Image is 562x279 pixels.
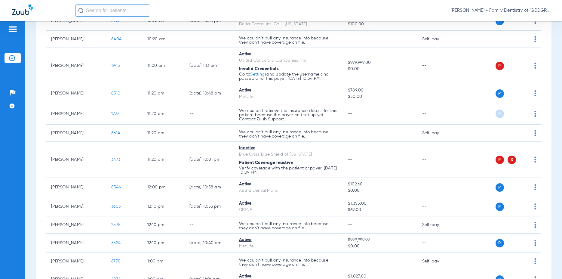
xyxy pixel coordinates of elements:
[239,181,338,188] div: Active
[239,145,338,151] div: Inactive
[46,31,106,48] td: [PERSON_NAME]
[185,253,234,270] td: --
[143,216,185,234] td: 12:10 PM
[348,21,413,27] span: $100.00
[534,222,536,228] img: group-dot-blue.svg
[496,110,504,118] span: P
[417,48,458,84] td: --
[46,216,106,234] td: [PERSON_NAME]
[348,223,352,227] span: --
[143,84,185,103] td: 11:20 AM
[239,57,338,64] div: United Concordia Companies, Inc.
[417,31,458,48] td: Self-pay
[78,8,84,13] img: Search Icon
[111,204,121,209] span: 3603
[239,130,338,138] p: We couldn’t pull any insurance info because they don’t have coverage on file.
[111,64,120,68] span: 1945
[239,21,338,27] div: Delta Dental Ins. Co. - [US_STATE]
[348,207,413,213] span: $69.00
[239,207,338,213] div: CIGNA
[46,178,106,197] td: [PERSON_NAME]
[185,142,234,178] td: [DATE] 10:01 PM
[508,156,516,164] span: S
[534,36,536,42] img: group-dot-blue.svg
[417,103,458,125] td: --
[46,125,106,142] td: [PERSON_NAME]
[348,60,413,66] span: $999,999.00
[143,197,185,216] td: 12:10 PM
[417,178,458,197] td: --
[348,243,413,250] span: $0.00
[239,51,338,57] div: Active
[534,111,536,117] img: group-dot-blue.svg
[534,90,536,96] img: group-dot-blue.svg
[239,109,338,121] p: We couldn’t retrieve the insurance details for this patient because the payer isn’t set up yet. C...
[417,253,458,270] td: Self-pay
[534,63,536,69] img: group-dot-blue.svg
[46,197,106,216] td: [PERSON_NAME]
[46,11,106,31] td: [PERSON_NAME]
[348,37,352,41] span: --
[239,67,279,71] span: Invalid Credentials
[348,131,352,135] span: --
[239,222,338,230] p: We couldn’t pull any insurance info because they don’t have coverage on file.
[534,157,536,163] img: group-dot-blue.svg
[185,103,234,125] td: --
[348,87,413,94] span: $789.00
[348,157,352,162] span: --
[239,188,338,194] div: Aetna Dental Plans
[46,234,106,253] td: [PERSON_NAME]
[250,72,266,76] a: Settings
[46,253,106,270] td: [PERSON_NAME]
[417,142,458,178] td: --
[496,203,504,211] span: P
[111,223,121,227] span: 2575
[239,36,338,45] p: We couldn’t pull any insurance info because they don’t have coverage on file.
[496,62,504,70] span: P
[185,48,234,84] td: [DATE] 1:13 AM
[451,8,550,14] span: [PERSON_NAME] - Family Dentistry of [GEOGRAPHIC_DATA]
[143,31,185,48] td: 10:20 AM
[143,234,185,253] td: 12:10 PM
[534,240,536,246] img: group-dot-blue.svg
[534,184,536,190] img: group-dot-blue.svg
[239,161,293,165] span: Patient Coverage Inactive
[534,203,536,209] img: group-dot-blue.svg
[46,142,106,178] td: [PERSON_NAME]
[239,151,338,158] div: Blue Cross Blue Shield of [US_STATE]
[185,125,234,142] td: --
[143,103,185,125] td: 11:20 AM
[185,11,234,31] td: [DATE] 10:34 PM
[239,200,338,207] div: Active
[143,125,185,142] td: 11:20 AM
[417,234,458,253] td: --
[111,131,120,135] span: 8614
[348,112,352,116] span: --
[239,166,338,175] p: Verify coverage with the patient or payer. [DATE] 10:09 PM.
[143,11,185,31] td: 10:20 AM
[143,142,185,178] td: 11:20 AM
[111,241,121,245] span: 3524
[348,66,413,72] span: $0.00
[111,185,121,189] span: 8346
[185,234,234,253] td: [DATE] 10:40 PM
[496,183,504,192] span: P
[8,26,17,33] img: hamburger-icon
[111,91,120,95] span: 8310
[75,5,150,17] input: Search for patients
[417,216,458,234] td: Self-pay
[348,188,413,194] span: $0.00
[46,48,106,84] td: [PERSON_NAME]
[185,178,234,197] td: [DATE] 10:58 AM
[239,72,338,81] p: Go to and update the username and password for this payer. [DATE] 10:54 PM.
[496,89,504,98] span: P
[239,258,338,267] p: We couldn’t pull any insurance info because they don’t have coverage on file.
[417,84,458,103] td: --
[46,84,106,103] td: [PERSON_NAME]
[143,178,185,197] td: 12:00 PM
[348,181,413,188] span: $102.60
[348,237,413,243] span: $999,999.99
[348,259,352,263] span: --
[496,239,504,247] span: P
[417,125,458,142] td: Self-pay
